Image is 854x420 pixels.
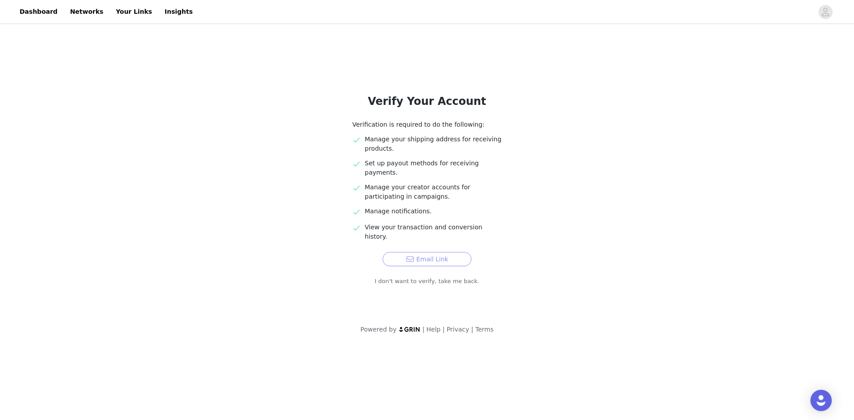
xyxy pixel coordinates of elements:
a: I don't want to verify, take me back. [375,277,479,286]
img: logo [399,326,421,332]
a: Dashboard [14,2,63,22]
span: | [443,326,445,333]
p: Set up payout methods for receiving payments. [365,159,502,177]
span: Powered by [360,326,396,333]
a: Help [427,326,441,333]
div: avatar [821,5,830,19]
h1: Verify Your Account [331,93,523,109]
a: Insights [159,2,198,22]
p: Manage your shipping address for receiving products. [365,135,502,153]
a: Privacy [447,326,469,333]
span: | [423,326,425,333]
div: Open Intercom Messenger [810,390,832,411]
p: Verification is required to do the following: [352,120,502,129]
button: Email Link [383,252,471,266]
span: | [471,326,473,333]
p: Manage your creator accounts for participating in campaigns. [365,183,502,201]
a: Terms [475,326,493,333]
a: Your Links [110,2,157,22]
p: View your transaction and conversion history. [365,223,502,241]
p: Manage notifications. [365,207,502,216]
a: Networks [64,2,109,22]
